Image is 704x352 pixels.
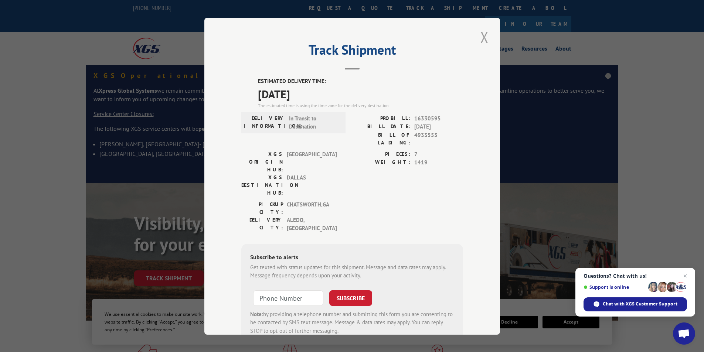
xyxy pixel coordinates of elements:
span: Questions? Chat with us! [584,273,687,279]
span: CHATSWORTH , GA [287,200,337,216]
button: SUBSCRIBE [329,290,372,305]
label: XGS ORIGIN HUB: [241,150,283,173]
a: Open chat [673,322,695,345]
label: ESTIMATED DELIVERY TIME: [258,77,463,86]
strong: Note: [250,310,263,317]
span: 4933555 [414,131,463,146]
span: 16330595 [414,114,463,123]
span: 1419 [414,158,463,167]
button: Close modal [478,27,491,47]
label: PIECES: [352,150,411,158]
span: [DATE] [414,123,463,131]
h2: Track Shipment [241,45,463,59]
label: DELIVERY CITY: [241,216,283,232]
label: DELIVERY INFORMATION: [244,114,285,131]
span: Support is online [584,284,646,290]
div: Get texted with status updates for this shipment. Message and data rates may apply. Message frequ... [250,263,454,280]
label: WEIGHT: [352,158,411,167]
span: In Transit to Destination [289,114,339,131]
label: PROBILL: [352,114,411,123]
span: Chat with XGS Customer Support [603,301,677,307]
span: 7 [414,150,463,158]
label: XGS DESTINATION HUB: [241,173,283,196]
label: PICKUP CITY: [241,200,283,216]
div: by providing a telephone number and submitting this form you are consenting to be contacted by SM... [250,310,454,335]
label: BILL OF LADING: [352,131,411,146]
span: [GEOGRAPHIC_DATA] [287,150,337,173]
input: Phone Number [253,290,323,305]
span: [DATE] [258,85,463,102]
span: ALEDO , [GEOGRAPHIC_DATA] [287,216,337,232]
span: DALLAS [287,173,337,196]
label: BILL DATE: [352,123,411,131]
div: The estimated time is using the time zone for the delivery destination. [258,102,463,109]
div: Subscribe to alerts [250,252,454,263]
span: Chat with XGS Customer Support [584,297,687,311]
